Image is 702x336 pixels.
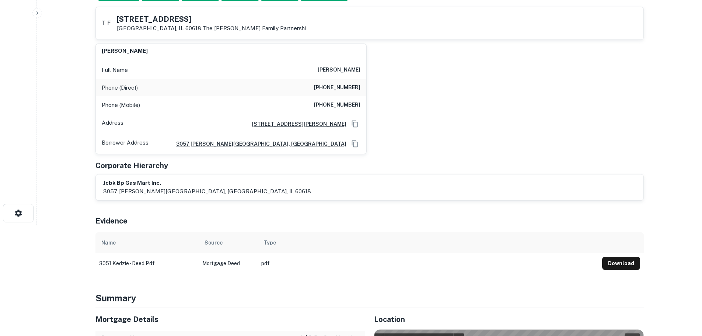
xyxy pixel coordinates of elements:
[349,138,360,149] button: Copy Address
[95,314,365,325] h5: Mortgage Details
[258,253,598,274] td: pdf
[95,215,128,226] h5: Evidence
[95,160,168,171] h5: Corporate Hierarchy
[314,83,360,92] h6: [PHONE_NUMBER]
[374,314,644,325] h5: Location
[246,120,346,128] a: [STREET_ADDRESS][PERSON_NAME]
[102,138,149,149] p: Borrower Address
[205,238,223,247] div: Source
[95,253,199,274] td: 3051 kedzie - deed.pdf
[318,66,360,75] h6: [PERSON_NAME]
[102,66,128,75] p: Full Name
[102,101,140,110] p: Phone (Mobile)
[102,19,111,28] p: T F
[102,83,138,92] p: Phone (Direct)
[203,25,306,31] a: The [PERSON_NAME] Family Partnershi
[101,238,116,247] div: Name
[170,140,346,148] a: 3057 [PERSON_NAME][GEOGRAPHIC_DATA], [GEOGRAPHIC_DATA]
[103,187,311,196] p: 3057 [PERSON_NAME][GEOGRAPHIC_DATA], [GEOGRAPHIC_DATA], il, 60618
[263,238,276,247] div: Type
[95,232,199,253] th: Name
[258,232,598,253] th: Type
[199,253,258,274] td: Mortgage Deed
[103,179,311,187] h6: jcbk bp gas mart inc.
[199,232,258,253] th: Source
[349,118,360,129] button: Copy Address
[314,101,360,110] h6: [PHONE_NUMBER]
[117,15,306,23] h5: [STREET_ADDRESS]
[602,257,640,270] button: Download
[117,25,306,32] p: [GEOGRAPHIC_DATA], IL 60618
[95,291,644,305] h4: Summary
[95,232,644,274] div: scrollable content
[102,47,148,55] h6: [PERSON_NAME]
[102,118,123,129] p: Address
[665,277,702,312] iframe: Chat Widget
